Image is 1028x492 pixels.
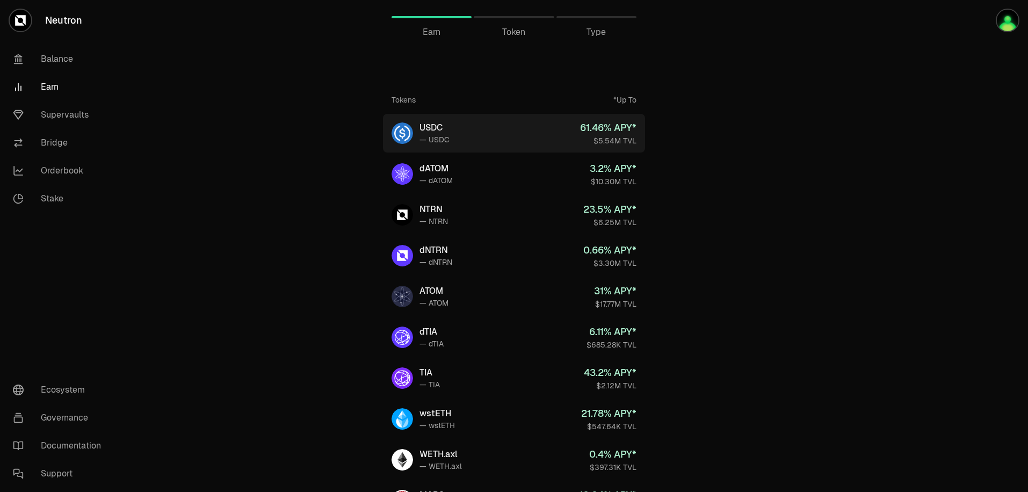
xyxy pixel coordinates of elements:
div: 23.5 % APY* [583,202,636,217]
div: — NTRN [419,216,448,227]
div: — dTIA [419,338,444,349]
div: dNTRN [419,244,452,257]
div: 21.78 % APY* [581,406,636,421]
a: Support [4,460,116,488]
div: — dATOM [419,175,453,186]
div: wstETH [419,407,455,420]
a: Documentation [4,432,116,460]
div: 43.2 % APY* [584,365,636,380]
div: dTIA [419,325,444,338]
div: 0.66 % APY* [583,243,636,258]
div: — TIA [419,379,440,390]
div: ATOM [419,285,448,298]
div: $5.54M TVL [580,135,636,146]
a: USDCUSDC— USDC61.46% APY*$5.54M TVL [383,114,645,153]
a: WETH.axlWETH.axl— WETH.axl0.4% APY*$397.31K TVL [383,440,645,479]
img: ATOM [392,286,413,307]
img: dTIA [392,327,413,348]
div: 31 % APY* [594,284,636,299]
a: wstETHwstETH— wstETH21.78% APY*$547.64K TVL [383,400,645,438]
img: COSMOS [997,10,1018,31]
a: NTRNNTRN— NTRN23.5% APY*$6.25M TVL [383,196,645,234]
a: Supervaults [4,101,116,129]
a: Orderbook [4,157,116,185]
a: dATOMdATOM— dATOM3.2% APY*$10.30M TVL [383,155,645,193]
a: Balance [4,45,116,73]
div: $547.64K TVL [581,421,636,432]
a: Earn [392,4,472,30]
div: — ATOM [419,298,448,308]
div: TIA [419,366,440,379]
img: wstETH [392,408,413,430]
a: Governance [4,404,116,432]
div: Tokens [392,95,416,105]
div: $3.30M TVL [583,258,636,269]
div: 3.2 % APY* [590,161,636,176]
img: NTRN [392,204,413,226]
img: dNTRN [392,245,413,266]
a: Bridge [4,129,116,157]
div: — WETH.axl [419,461,462,472]
a: Stake [4,185,116,213]
a: Ecosystem [4,376,116,404]
div: $10.30M TVL [590,176,636,187]
img: WETH.axl [392,449,413,471]
img: USDC [392,122,413,144]
a: TIATIA— TIA43.2% APY*$2.12M TVL [383,359,645,397]
a: ATOMATOM— ATOM31% APY*$17.77M TVL [383,277,645,316]
div: 6.11 % APY* [587,324,636,339]
div: $685.28K TVL [587,339,636,350]
div: $2.12M TVL [584,380,636,391]
div: $6.25M TVL [583,217,636,228]
div: *Up To [613,95,636,105]
a: dTIAdTIA— dTIA6.11% APY*$685.28K TVL [383,318,645,357]
img: TIA [392,367,413,389]
div: — dNTRN [419,257,452,267]
a: dNTRNdNTRN— dNTRN0.66% APY*$3.30M TVL [383,236,645,275]
span: Type [587,26,606,39]
div: — USDC [419,134,450,145]
a: Earn [4,73,116,101]
div: dATOM [419,162,453,175]
span: Token [502,26,525,39]
div: NTRN [419,203,448,216]
div: $17.77M TVL [594,299,636,309]
div: 0.4 % APY* [589,447,636,462]
span: Earn [423,26,440,39]
div: USDC [419,121,450,134]
div: — wstETH [419,420,455,431]
img: dATOM [392,163,413,185]
div: WETH.axl [419,448,462,461]
div: $397.31K TVL [589,462,636,473]
div: 61.46 % APY* [580,120,636,135]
